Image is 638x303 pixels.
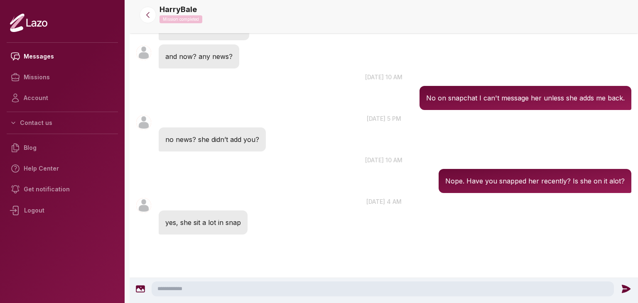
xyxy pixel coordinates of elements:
[7,158,118,179] a: Help Center
[7,88,118,108] a: Account
[159,15,202,23] p: Mission completed
[130,114,638,123] p: [DATE] 5 pm
[445,176,625,186] p: Nope. Have you snapped her recently? Is she on it alot?
[165,134,259,145] p: no news? she didn’t add you?
[130,156,638,164] p: [DATE] 10 am
[7,200,118,221] div: Logout
[165,217,241,228] p: yes, she sit a lot in snap
[7,67,118,88] a: Missions
[7,115,118,130] button: Contact us
[136,45,151,60] img: User avatar
[159,4,197,15] p: HarryBale
[7,137,118,158] a: Blog
[130,197,638,206] p: [DATE] 4 am
[7,46,118,67] a: Messages
[7,179,118,200] a: Get notification
[426,93,625,103] p: No on snapchat I can't message her unless she adds me back.
[165,51,233,62] p: and now? any news?
[130,73,638,81] p: [DATE] 10 am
